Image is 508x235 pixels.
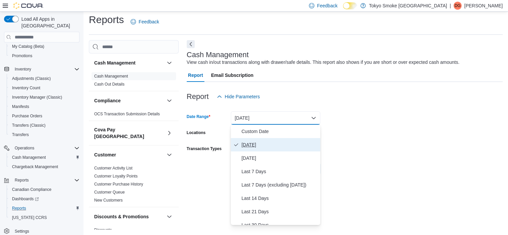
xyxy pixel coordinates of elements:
[12,113,42,119] span: Purchase Orders
[7,111,82,121] button: Purchase Orders
[9,131,31,139] a: Transfers
[464,2,503,10] p: [PERSON_NAME]
[89,110,179,121] div: Compliance
[187,146,221,151] label: Transaction Types
[241,221,318,229] span: Last 30 Days
[19,16,79,29] span: Load All Apps in [GEOGRAPHIC_DATA]
[15,178,29,183] span: Reports
[12,155,46,160] span: Cash Management
[139,18,159,25] span: Feedback
[12,206,26,211] span: Reports
[7,93,82,102] button: Inventory Manager (Classic)
[12,123,45,128] span: Transfers (Classic)
[89,13,124,26] h1: Reports
[9,84,79,92] span: Inventory Count
[7,102,82,111] button: Manifests
[187,59,460,66] div: View cash in/out transactions along with drawer/safe details. This report also shows if you are s...
[369,2,447,10] p: Tokyo Smoke [GEOGRAPHIC_DATA]
[317,2,337,9] span: Feedback
[241,208,318,216] span: Last 21 Days
[94,165,133,171] span: Customer Activity List
[12,53,32,58] span: Promotions
[1,143,82,153] button: Operations
[9,42,47,50] a: My Catalog (Beta)
[12,65,34,73] button: Inventory
[12,164,58,169] span: Chargeback Management
[241,141,318,149] span: [DATE]
[9,163,61,171] a: Chargeback Management
[165,213,173,221] button: Discounts & Promotions
[12,176,31,184] button: Reports
[9,186,54,194] a: Canadian Compliance
[15,145,34,151] span: Operations
[7,153,82,162] button: Cash Management
[455,2,461,10] span: DG
[9,52,79,60] span: Promotions
[12,144,79,152] span: Operations
[343,9,343,10] span: Dark Mode
[94,198,123,203] span: New Customers
[13,2,43,9] img: Cova
[94,166,133,170] a: Customer Activity List
[94,74,128,79] a: Cash Management
[7,213,82,222] button: [US_STATE] CCRS
[7,74,82,83] button: Adjustments (Classic)
[187,114,210,119] label: Date Range
[450,2,451,10] p: |
[9,121,79,129] span: Transfers (Classic)
[7,42,82,51] button: My Catalog (Beta)
[165,97,173,105] button: Compliance
[1,65,82,74] button: Inventory
[165,151,173,159] button: Customer
[7,204,82,213] button: Reports
[214,90,263,103] button: Hide Parameters
[211,69,253,82] span: Email Subscription
[12,144,37,152] button: Operations
[9,195,41,203] a: Dashboards
[94,97,121,104] h3: Compliance
[94,228,112,232] a: Discounts
[165,129,173,137] button: Cova Pay [GEOGRAPHIC_DATA]
[343,2,357,9] input: Dark Mode
[9,195,79,203] span: Dashboards
[12,196,39,202] span: Dashboards
[9,75,79,83] span: Adjustments (Classic)
[7,121,82,130] button: Transfers (Classic)
[12,76,51,81] span: Adjustments (Classic)
[94,60,164,66] button: Cash Management
[187,40,195,48] button: Next
[15,67,31,72] span: Inventory
[94,182,143,187] a: Customer Purchase History
[94,111,160,117] span: OCS Transaction Submission Details
[7,185,82,194] button: Canadian Compliance
[94,213,164,220] button: Discounts & Promotions
[94,227,112,233] span: Discounts
[15,229,29,234] span: Settings
[9,112,79,120] span: Purchase Orders
[187,130,206,135] label: Locations
[9,75,53,83] a: Adjustments (Classic)
[94,126,164,140] h3: Cova Pay [GEOGRAPHIC_DATA]
[94,60,136,66] h3: Cash Management
[9,204,79,212] span: Reports
[94,213,149,220] h3: Discounts & Promotions
[12,187,51,192] span: Canadian Compliance
[12,85,40,91] span: Inventory Count
[188,69,203,82] span: Report
[9,103,32,111] a: Manifests
[94,82,125,87] a: Cash Out Details
[9,103,79,111] span: Manifests
[454,2,462,10] div: Damien Geehan-Hearn
[12,65,79,73] span: Inventory
[241,154,318,162] span: [DATE]
[241,167,318,175] span: Last 7 Days
[94,151,116,158] h3: Customer
[9,214,49,222] a: [US_STATE] CCRS
[7,83,82,93] button: Inventory Count
[231,125,320,225] div: Select listbox
[231,111,320,125] button: [DATE]
[9,153,79,161] span: Cash Management
[9,214,79,222] span: Washington CCRS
